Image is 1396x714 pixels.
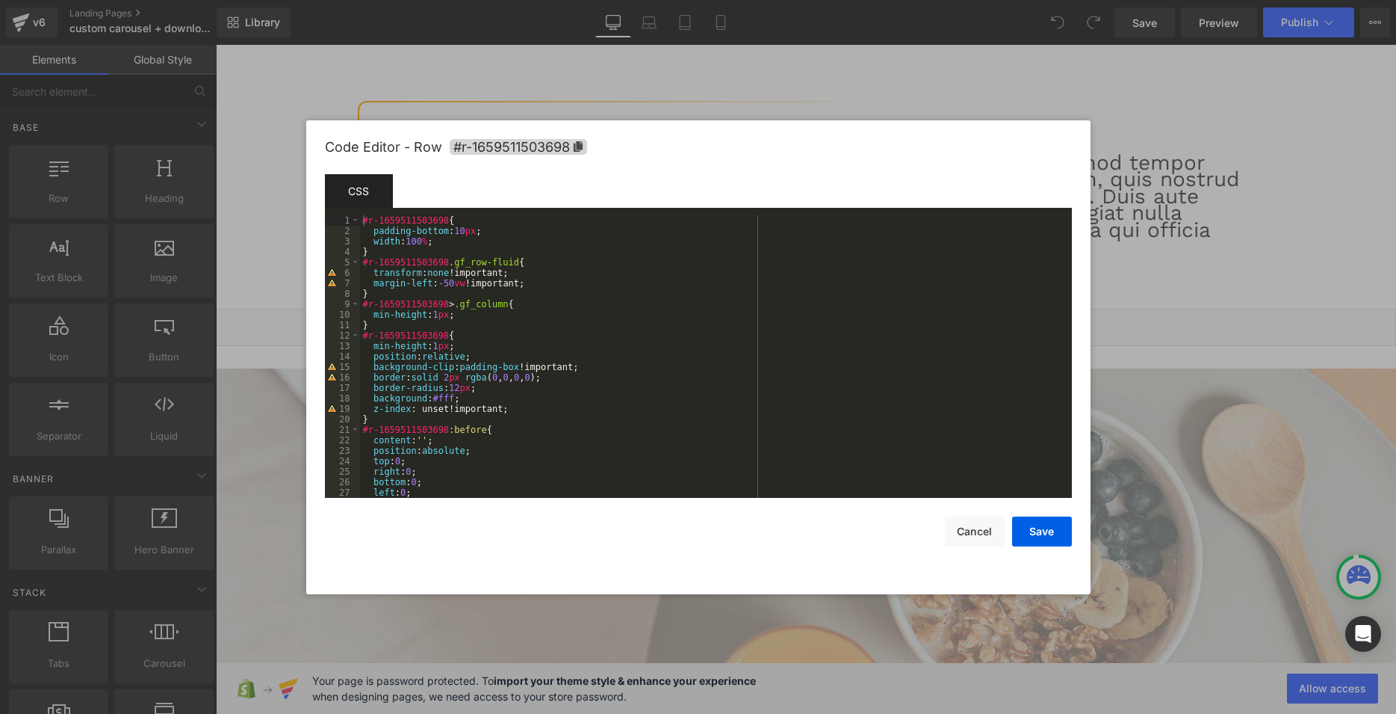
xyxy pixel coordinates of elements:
[325,404,360,414] div: 19
[325,487,360,498] div: 27
[325,467,360,477] div: 25
[1012,517,1072,547] button: Save
[325,215,360,226] div: 1
[325,278,360,289] div: 7
[325,139,442,155] span: Code Editor - Row
[325,247,360,257] div: 4
[325,477,360,487] div: 26
[325,383,360,393] div: 17
[325,341,360,351] div: 13
[325,289,360,299] div: 8
[325,236,360,247] div: 3
[155,110,1026,210] p: Lorem ipsum dolor sit amet, consectetur adipiscing elit, sed do eiusmod tempor incididunt ut labo...
[325,446,360,456] div: 23
[325,257,360,268] div: 5
[450,139,587,155] span: Click to copy
[325,299,360,310] div: 9
[1345,616,1381,652] div: Open Intercom Messenger
[325,456,360,467] div: 24
[325,362,360,372] div: 15
[325,435,360,446] div: 22
[325,310,360,320] div: 10
[325,226,360,236] div: 2
[325,393,360,404] div: 18
[325,351,360,362] div: 14
[325,425,360,435] div: 21
[325,414,360,425] div: 20
[325,372,360,383] div: 16
[325,174,393,208] div: CSS
[325,330,360,341] div: 12
[325,320,360,330] div: 11
[153,496,1027,528] h1: Your heading text goes here
[945,517,1005,547] button: Cancel
[325,268,360,278] div: 6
